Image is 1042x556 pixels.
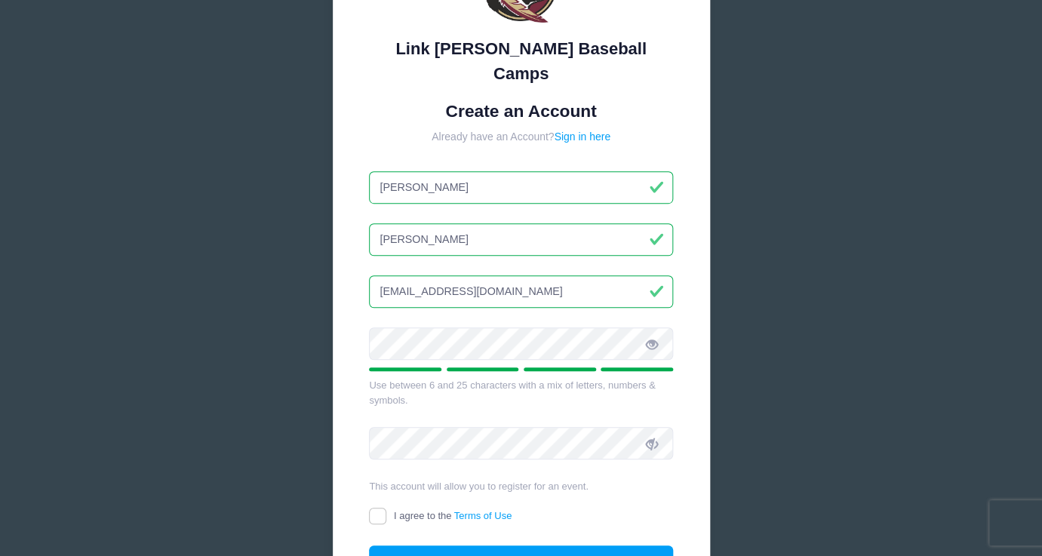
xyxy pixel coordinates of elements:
[369,171,673,204] input: First Name
[369,275,673,308] input: Email
[369,508,386,525] input: I agree to theTerms of Use
[369,36,673,86] div: Link [PERSON_NAME] Baseball Camps
[369,479,673,494] div: This account will allow you to register for an event.
[369,101,673,121] h1: Create an Account
[369,129,673,145] div: Already have an Account?
[554,131,610,143] a: Sign in here
[394,510,512,521] span: I agree to the
[369,223,673,256] input: Last Name
[369,378,673,407] div: Use between 6 and 25 characters with a mix of letters, numbers & symbols.
[454,510,512,521] a: Terms of Use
